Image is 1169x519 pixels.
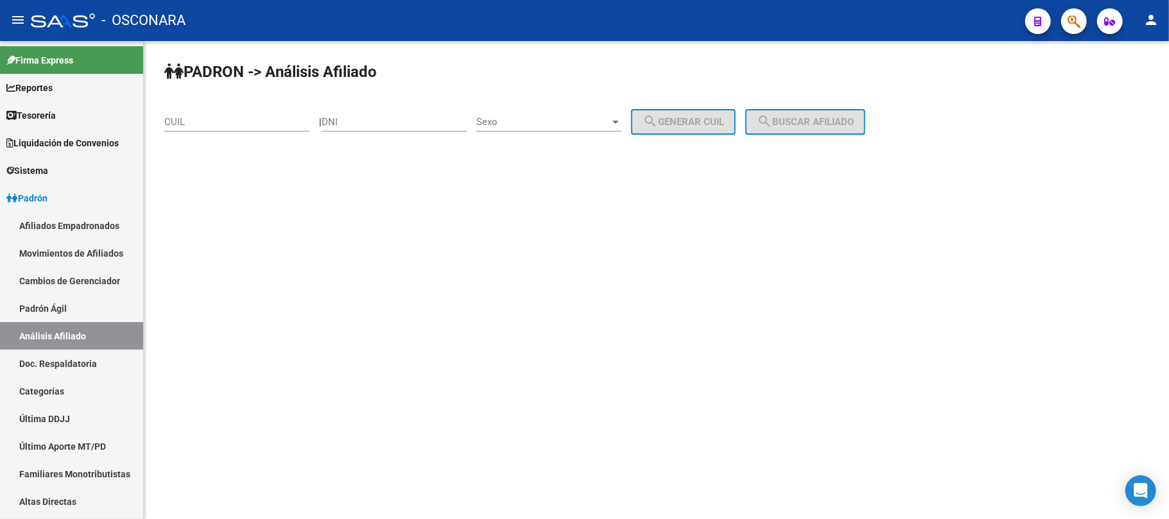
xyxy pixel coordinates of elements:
mat-icon: search [757,114,772,129]
span: - OSCONARA [101,6,186,35]
span: Firma Express [6,53,73,67]
span: Tesorería [6,108,56,123]
mat-icon: person [1143,12,1159,28]
span: Buscar afiliado [757,116,854,128]
span: Generar CUIL [643,116,724,128]
mat-icon: menu [10,12,26,28]
mat-icon: search [643,114,658,129]
span: Liquidación de Convenios [6,136,119,150]
div: Open Intercom Messenger [1125,475,1156,506]
span: Padrón [6,191,48,205]
span: Reportes [6,81,53,95]
span: Sexo [476,116,610,128]
button: Generar CUIL [631,109,736,135]
strong: PADRON -> Análisis Afiliado [164,63,377,81]
span: Sistema [6,164,48,178]
div: | [319,116,745,128]
button: Buscar afiliado [745,109,865,135]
